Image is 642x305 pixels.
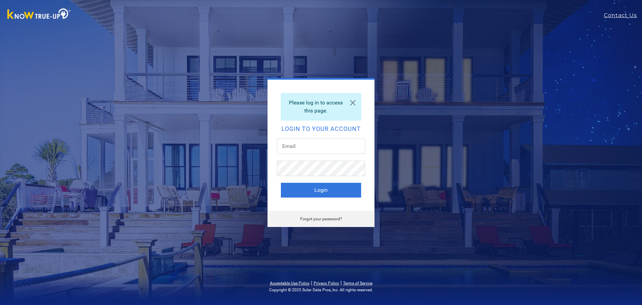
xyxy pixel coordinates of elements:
[345,93,361,112] a: Close
[340,280,342,286] span: |
[604,11,642,19] a: Contact Us
[281,126,361,132] h2: Login to your account
[343,281,372,286] a: Terms of Service
[270,281,310,286] a: Acceptable Use Policy
[277,139,365,154] input: Email
[281,93,361,121] div: Please log in to access this page.
[300,217,342,221] a: Forgot your password?
[311,280,312,286] span: |
[314,281,339,286] a: Privacy Policy
[281,183,361,198] button: Login
[4,7,74,22] img: Know True-Up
